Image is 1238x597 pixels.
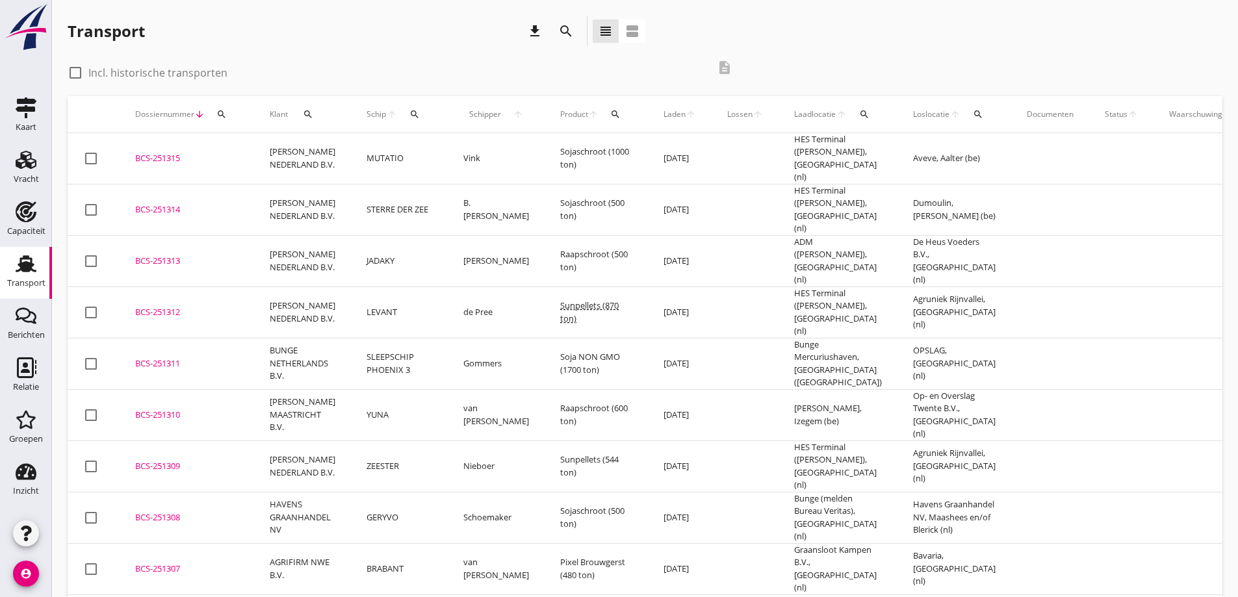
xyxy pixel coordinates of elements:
[135,563,239,576] div: BCS-251307
[779,286,897,338] td: HES Terminal ([PERSON_NAME]), [GEOGRAPHIC_DATA] (nl)
[216,109,227,120] i: search
[545,133,648,184] td: Sojaschroot (1000 ton)
[8,331,45,339] div: Berichten
[648,235,712,286] td: [DATE]
[950,109,961,120] i: arrow_upward
[409,109,420,120] i: search
[9,435,43,443] div: Groepen
[897,184,1011,235] td: Dumoulin, [PERSON_NAME] (be)
[135,203,239,216] div: BCS-251314
[14,175,39,183] div: Vracht
[913,108,950,120] span: Loslocatie
[560,108,588,120] span: Product
[779,235,897,286] td: ADM ([PERSON_NAME]), [GEOGRAPHIC_DATA] (nl)
[448,543,545,594] td: van [PERSON_NAME]
[897,133,1011,184] td: Aveve, Aalter (be)
[135,511,239,524] div: BCS-251308
[448,235,545,286] td: [PERSON_NAME]
[13,383,39,391] div: Relatie
[16,123,36,131] div: Kaart
[558,23,574,39] i: search
[13,487,39,495] div: Inzicht
[387,109,398,120] i: arrow_upward
[648,543,712,594] td: [DATE]
[351,133,448,184] td: MUTATIO
[448,440,545,492] td: Nieboer
[351,543,448,594] td: BRABANT
[897,235,1011,286] td: De Heus Voeders B.V., [GEOGRAPHIC_DATA] (nl)
[545,338,648,389] td: Soja NON GMO (1700 ton)
[254,184,351,235] td: [PERSON_NAME] NEDERLAND B.V.
[779,543,897,594] td: Graansloot Kampen B.V., [GEOGRAPHIC_DATA] (nl)
[779,338,897,389] td: Bunge Mercuriushaven, [GEOGRAPHIC_DATA] ([GEOGRAPHIC_DATA])
[254,286,351,338] td: [PERSON_NAME] NEDERLAND B.V.
[610,109,621,120] i: search
[135,255,239,268] div: BCS-251313
[254,133,351,184] td: [PERSON_NAME] NEDERLAND B.V.
[135,357,239,370] div: BCS-251311
[648,389,712,440] td: [DATE]
[545,492,648,543] td: Sojaschroot (500 ton)
[545,184,648,235] td: Sojaschroot (500 ton)
[664,108,686,120] span: Laden
[727,108,753,120] span: Lossen
[897,440,1011,492] td: Agruniek Rijnvallei, [GEOGRAPHIC_DATA] (nl)
[560,299,619,324] span: Sunpellets (870 ton)
[545,543,648,594] td: Pixel Brouwgerst (480 ton)
[351,235,448,286] td: JADAKY
[448,184,545,235] td: B. [PERSON_NAME]
[254,235,351,286] td: [PERSON_NAME] NEDERLAND B.V.
[351,338,448,389] td: SLEEPSCHIP PHOENIX 3
[897,286,1011,338] td: Agruniek Rijnvallei, [GEOGRAPHIC_DATA] (nl)
[598,23,613,39] i: view_headline
[68,21,145,42] div: Transport
[859,109,870,120] i: search
[779,389,897,440] td: [PERSON_NAME], Izegem (be)
[897,389,1011,440] td: Op- en Overslag Twente B.V., [GEOGRAPHIC_DATA] (nl)
[448,492,545,543] td: Schoemaker
[527,23,543,39] i: download
[367,108,387,120] span: Schip
[779,133,897,184] td: HES Terminal ([PERSON_NAME]), [GEOGRAPHIC_DATA] (nl)
[270,99,335,130] div: Klant
[753,109,763,120] i: arrow_upward
[648,133,712,184] td: [DATE]
[648,286,712,338] td: [DATE]
[545,235,648,286] td: Raapschroot (500 ton)
[448,133,545,184] td: Vink
[779,184,897,235] td: HES Terminal ([PERSON_NAME]), [GEOGRAPHIC_DATA] (nl)
[973,109,983,120] i: search
[351,286,448,338] td: LEVANT
[545,389,648,440] td: Raapschroot (600 ton)
[254,543,351,594] td: AGRIFIRM NWE B.V.
[897,492,1011,543] td: Havens Graanhandel NV, Maashees en/of Blerick (nl)
[648,338,712,389] td: [DATE]
[625,23,640,39] i: view_agenda
[194,109,205,120] i: arrow_downward
[779,440,897,492] td: HES Terminal ([PERSON_NAME]), [GEOGRAPHIC_DATA] (nl)
[7,227,45,235] div: Capaciteit
[1105,108,1128,120] span: Status
[135,460,239,473] div: BCS-251309
[794,108,836,120] span: Laadlocatie
[507,109,529,120] i: arrow_upward
[3,3,49,51] img: logo-small.a267ee39.svg
[254,440,351,492] td: [PERSON_NAME] NEDERLAND B.V.
[254,389,351,440] td: [PERSON_NAME] MAASTRICHT B.V.
[135,306,239,319] div: BCS-251312
[836,109,847,120] i: arrow_upward
[648,184,712,235] td: [DATE]
[351,440,448,492] td: ZEESTER
[545,440,648,492] td: Sunpellets (544 ton)
[1128,109,1138,120] i: arrow_upward
[588,109,599,120] i: arrow_upward
[897,338,1011,389] td: OPSLAG, [GEOGRAPHIC_DATA] (nl)
[303,109,313,120] i: search
[897,543,1011,594] td: Bavaria, [GEOGRAPHIC_DATA] (nl)
[7,279,45,287] div: Transport
[448,338,545,389] td: Gommers
[135,152,239,165] div: BCS-251315
[1169,108,1222,120] div: Waarschuwing
[254,492,351,543] td: HAVENS GRAANHANDEL NV
[13,561,39,587] i: account_circle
